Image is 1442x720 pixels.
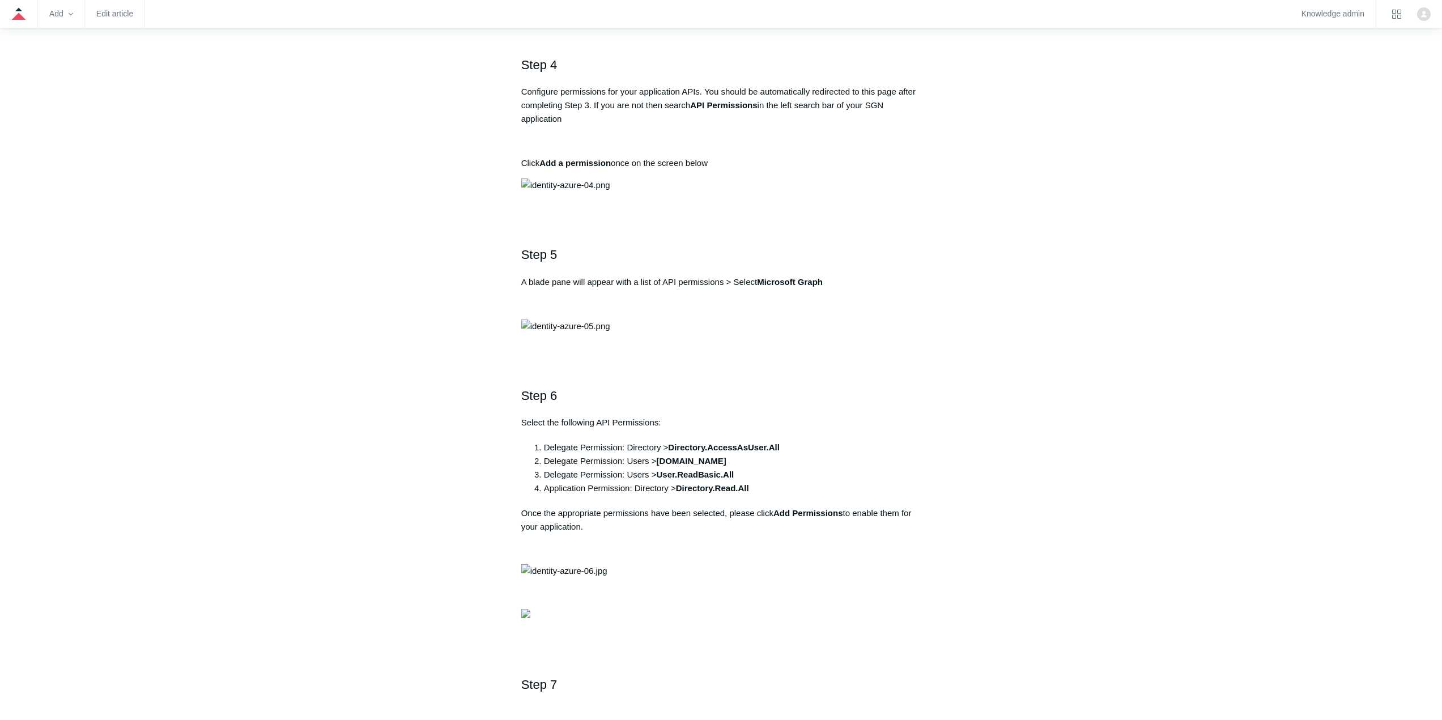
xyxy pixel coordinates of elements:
[544,482,921,495] li: Application Permission: Directory >
[521,178,610,192] img: identity-azure-04.png
[521,416,921,429] p: Select the following API Permissions:
[521,156,921,170] p: Click once on the screen below
[521,275,921,289] p: A blade pane will appear with a list of API permissions > Select
[1417,7,1431,21] zd-hc-trigger: Click your profile icon to open the profile menu
[521,609,530,618] img: 39545716397459
[668,442,780,452] strong: Directory.AccessAsUser.All
[690,100,757,110] strong: API Permissions
[49,11,73,17] zd-hc-trigger: Add
[657,456,726,466] strong: [DOMAIN_NAME]
[757,277,823,287] strong: Microsoft Graph
[544,454,921,468] li: Delegate Permission: Users >
[521,245,921,265] h2: Step 5
[657,470,734,479] strong: User.ReadBasic.All
[773,508,843,518] strong: Add Permissions
[544,441,921,454] li: Delegate Permission: Directory >
[521,386,921,406] h2: Step 6
[521,55,921,75] h2: Step 4
[96,11,133,17] a: Edit article
[521,85,921,126] p: Configure permissions for your application APIs. You should be automatically redirected to this p...
[521,319,610,333] img: identity-azure-05.png
[539,158,611,168] strong: Add a permission
[521,564,607,578] img: identity-azure-06.jpg
[544,468,921,482] li: Delegate Permission: Users >
[676,483,749,493] strong: Directory.Read.All
[1417,7,1431,21] img: user avatar
[521,506,921,534] p: Once the appropriate permissions have been selected, please click to enable them for your applica...
[521,675,921,695] h2: Step 7
[1301,11,1364,17] a: Knowledge admin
